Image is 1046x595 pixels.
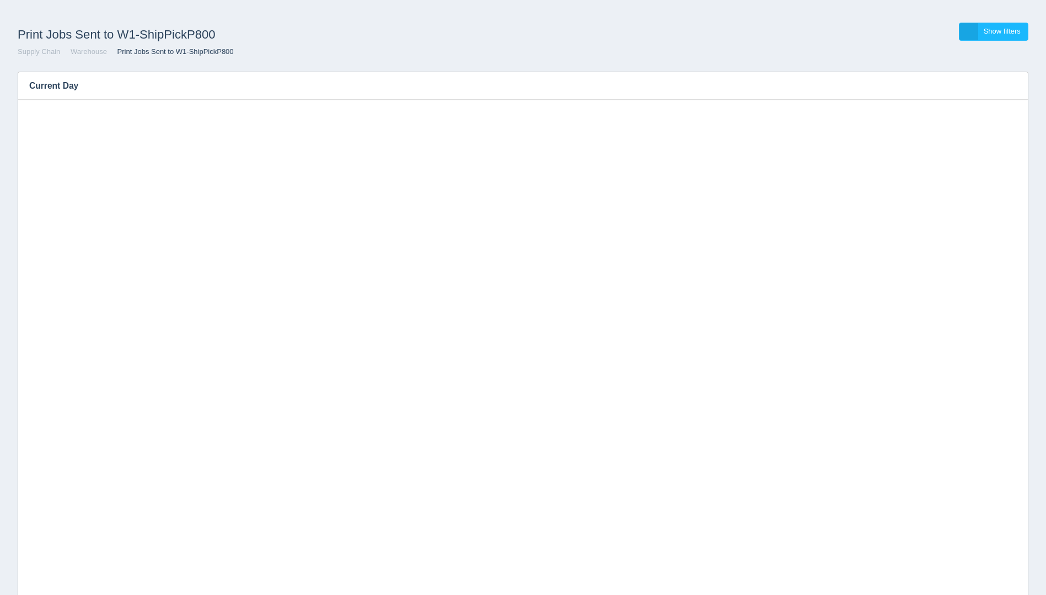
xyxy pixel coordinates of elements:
a: Warehouse [71,47,107,56]
h3: Current Day [18,72,994,100]
li: Print Jobs Sent to W1-ShipPickP800 [109,47,234,57]
a: Supply Chain [18,47,60,56]
span: Show filters [984,27,1021,35]
a: Show filters [959,23,1028,41]
h1: Print Jobs Sent to W1-ShipPickP800 [18,23,523,47]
